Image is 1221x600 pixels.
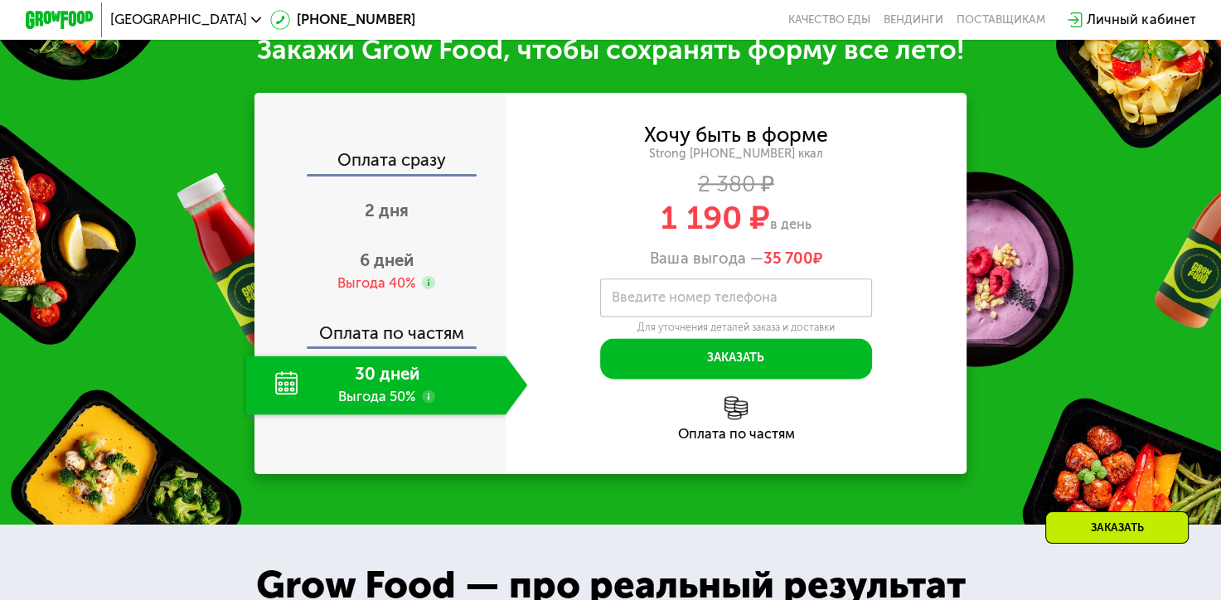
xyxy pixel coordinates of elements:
span: 1 190 ₽ [661,198,769,237]
div: Хочу быть в форме [644,126,827,145]
span: [GEOGRAPHIC_DATA] [110,13,247,27]
span: в день [769,216,811,232]
a: [PHONE_NUMBER] [270,10,416,31]
div: Ваша выгода — [506,249,967,268]
div: Для уточнения деталей заказа и доставки [600,321,871,334]
a: Вендинги [884,13,943,27]
div: Оплата сразу [256,152,506,174]
div: Выгода 40% [337,274,415,293]
span: 35 700 [763,249,812,268]
span: 2 дня [365,201,409,220]
div: Оплата по частям [506,428,967,441]
div: Заказать [1045,511,1189,544]
span: 6 дней [360,250,414,270]
img: l6xcnZfty9opOoJh.png [724,396,749,420]
div: 2 380 ₽ [506,175,967,194]
button: Заказать [600,338,871,379]
div: Strong [PHONE_NUMBER] ккал [506,147,967,162]
div: Личный кабинет [1087,10,1195,31]
div: Оплата по частям [256,307,506,346]
label: Введите номер телефона [612,293,778,302]
div: поставщикам [957,13,1045,27]
span: ₽ [763,249,821,268]
a: Качество еды [788,13,870,27]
